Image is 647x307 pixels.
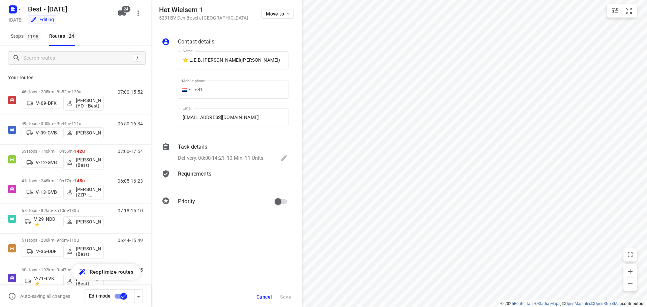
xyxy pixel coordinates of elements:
[90,268,133,276] span: Reoptimize routes
[36,189,57,195] p: V-13-GVB
[89,293,111,299] span: Edit mode
[22,267,104,272] p: 60 stops • 192km • 9h47m
[162,170,288,190] div: Requirements
[63,185,104,199] button: [PERSON_NAME] (ZZP - Best)
[159,6,248,14] h5: Het Wielsem 1
[76,157,101,168] p: [PERSON_NAME] (Best)
[607,4,637,18] div: small contained button group
[69,238,79,243] span: 110u
[134,54,141,62] div: /
[122,6,130,12] span: 24
[63,96,104,111] button: [PERSON_NAME] (YO - Best)
[22,208,104,213] p: 57 stops • 82km • 8h10m
[118,178,143,184] p: 06:05-16:23
[26,33,40,40] span: 1195
[74,178,85,183] span: 145u
[162,38,288,47] div: Contact details
[76,130,101,135] p: [PERSON_NAME]
[22,178,104,183] p: 41 stops • 248km • 10h17m
[594,301,622,306] a: OpenStreetMap
[36,249,57,254] p: V-35-DDF
[71,267,81,272] span: 123u
[71,264,140,280] button: Reoptimize routes
[266,11,291,17] span: Move to
[22,157,62,168] button: V-12-GVB
[118,238,143,243] p: 06:44-15:49
[537,301,560,306] a: Stadia Maps
[178,170,211,178] p: Requirements
[11,32,42,40] span: Stops
[118,208,143,213] p: 07:18-15:10
[22,274,62,288] button: V-71-LVK ⚡
[178,81,191,99] div: Netherlands: + 31
[22,187,62,197] button: V-13-GVB
[500,301,644,306] li: © 2025 , © , © © contributors
[49,32,78,40] div: Routes
[34,216,59,227] p: V-29-NDD ⚡
[76,187,101,197] p: [PERSON_NAME] (ZZP - Best)
[115,6,129,20] button: 24
[74,149,85,154] span: 142u
[622,4,636,18] button: Fit zoom
[67,32,76,39] span: 24
[22,121,104,126] p: 49 stops • 300km • 9h44m
[76,246,101,257] p: [PERSON_NAME] (Best)
[22,238,104,243] p: 51 stops • 280km • 9h5m
[20,294,70,299] p: Auto-saving all changes
[63,216,104,227] button: [PERSON_NAME]
[22,127,62,138] button: V-09-GVB
[182,79,205,83] label: Mobile phone
[131,6,145,20] button: More
[68,208,69,213] span: •
[22,89,104,94] p: 46 stops • 235km • 8h52m
[63,244,104,259] button: [PERSON_NAME] (Best)
[76,98,101,109] p: [PERSON_NAME] (YO - Best)
[118,149,143,154] p: 07:00-17:54
[69,208,79,213] span: 130u
[118,89,143,95] p: 07:00-15:52
[118,121,143,126] p: 06:50-16:34
[71,121,81,126] span: 111u
[70,267,71,272] span: •
[178,143,207,151] p: Task details
[70,89,71,94] span: •
[254,291,275,303] button: Cancel
[178,38,214,46] p: Contact details
[22,149,104,154] p: 63 stops • 140km • 10h55m
[159,15,248,21] p: 5231BV Den Bosch , [GEOGRAPHIC_DATA]
[70,121,71,126] span: •
[178,197,195,206] p: Priority
[63,127,104,138] button: [PERSON_NAME]
[36,100,57,106] p: V-09-DFK
[8,74,143,81] p: Your routes
[6,16,25,24] h5: [DATE]
[134,292,143,300] div: Driver app settings
[30,16,54,23] div: You are currently in edit mode.
[76,276,101,286] p: [PERSON_NAME] (Best)
[162,143,288,163] div: Task detailsDelivery, 08:00-14:21, 10 Min, 11 Units
[36,130,57,135] p: V-09-GVB
[63,274,104,288] button: [PERSON_NAME] (Best)
[72,149,74,154] span: •
[178,154,264,162] p: Delivery, 08:00-14:21, 10 Min, 11 Units
[178,81,288,99] input: 1 (702) 123-4567
[23,53,134,63] input: Search routes
[514,301,533,306] a: Routetitan
[76,219,101,224] p: [PERSON_NAME]
[565,301,591,306] a: OpenMapTiles
[22,246,62,257] button: V-35-DDF
[36,160,57,165] p: V-12-GVB
[34,276,59,286] p: V-71-LVK ⚡
[68,238,69,243] span: •
[25,4,113,14] h5: Best - [DATE]
[22,214,62,229] button: V-29-NDD ⚡
[256,294,272,300] span: Cancel
[608,4,622,18] button: Map settings
[280,154,288,162] svg: Edit
[261,9,294,19] button: Move to
[22,98,62,109] button: V-09-DFK
[63,155,104,170] button: [PERSON_NAME] (Best)
[72,178,74,183] span: •
[71,89,81,94] span: 128u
